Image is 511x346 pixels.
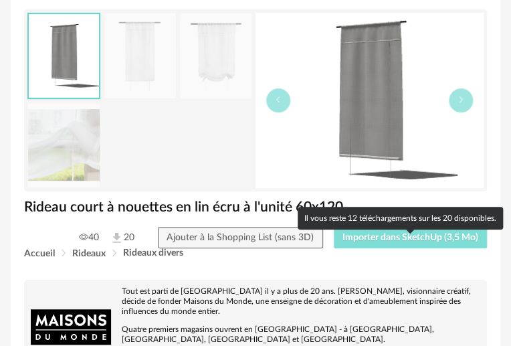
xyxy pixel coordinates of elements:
[342,233,478,242] span: Importer dans SketchUp (3,5 Mo)
[31,286,480,317] p: Tout est parti de [GEOGRAPHIC_DATA] il y a plus de 20 ans. [PERSON_NAME], visionnaire créatif, dé...
[72,249,106,258] span: Rideaux
[180,13,251,98] img: rideau-court-a-nouettes-en-lin-ecru-a-l-unite-60x120-1000-1-28-235655_2.jpg
[28,103,100,188] img: rideau-court-a-nouettes-en-lin-ecru-a-l-unite-60x120-1000-1-28-235655_3.jpg
[29,14,99,98] img: thumbnail.png
[123,248,183,258] span: Rideaux divers
[24,198,487,216] h1: Rideau court à nouettes en lin écru à l'unité 60x120
[79,232,99,244] span: 40
[31,325,480,345] p: Quatre premiers magasins ouvrent en [GEOGRAPHIC_DATA] - à [GEOGRAPHIC_DATA], [GEOGRAPHIC_DATA], [...
[104,13,176,98] img: rideau-court-a-nouettes-en-lin-ecru-a-l-unite-60x120-1000-1-28-235655_1.jpg
[158,227,323,248] button: Ajouter à la Shopping List (sans 3D)
[334,227,488,248] button: Importer dans SketchUp (3,5 Mo)
[255,13,484,188] img: thumbnail.png
[24,248,487,258] div: Breadcrumb
[110,231,134,245] span: 20
[298,207,503,230] div: Il vous reste 12 téléchargements sur les 20 disponibles.
[110,231,124,245] img: Téléchargements
[167,233,314,242] span: Ajouter à la Shopping List (sans 3D)
[24,249,55,258] span: Accueil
